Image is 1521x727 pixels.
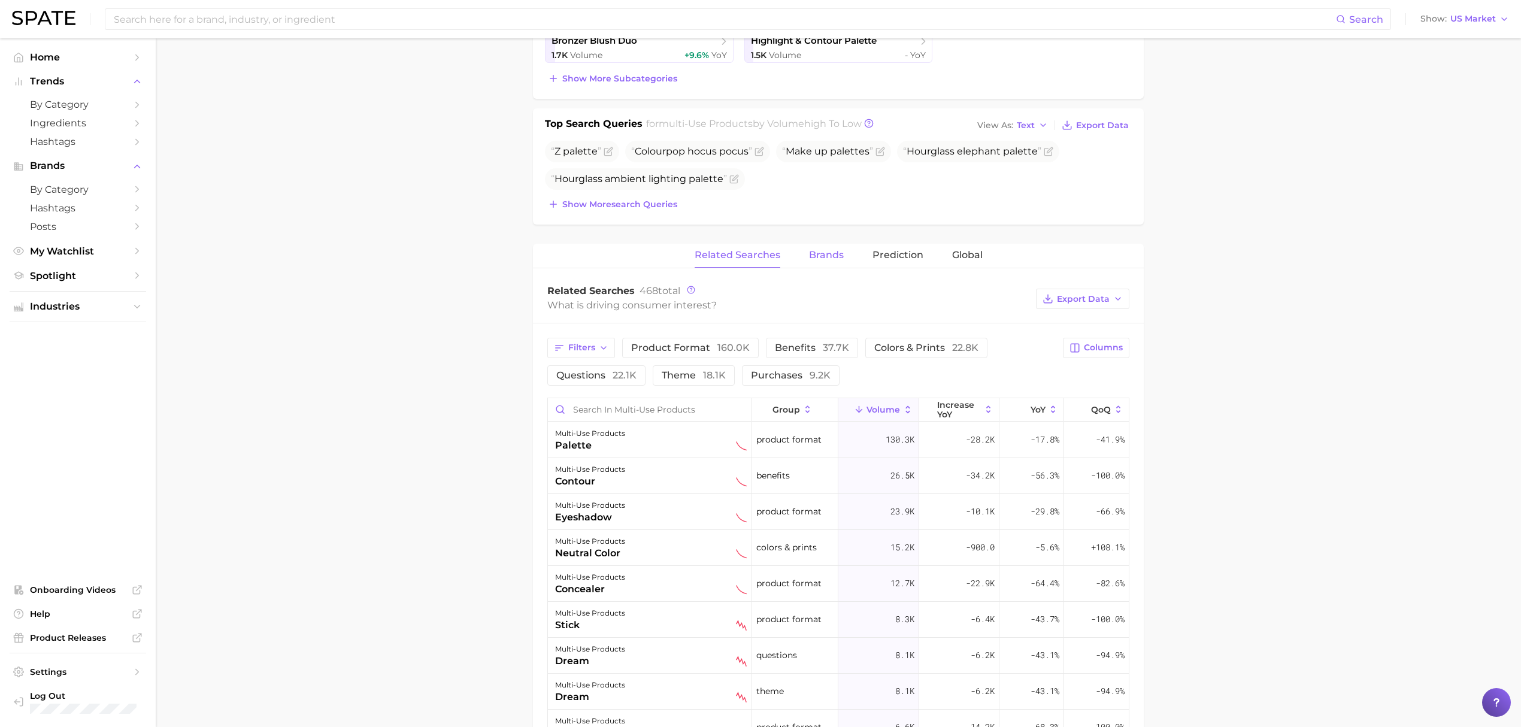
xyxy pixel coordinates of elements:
[545,117,643,134] h1: Top Search Queries
[905,50,908,60] span: -
[966,576,995,590] span: -22.9k
[755,147,764,156] button: Flag as miscategorized or irrelevant
[555,618,625,632] div: stick
[659,118,753,129] span: multi-use products
[10,687,146,717] a: Log out. Currently logged in with e-mail hannah.kohl@croda.com.
[30,584,126,595] span: Onboarding Videos
[548,566,1129,602] button: multi-use productsconcealersustained declinerproduct format12.7k-22.9k-64.4%-82.6%
[756,612,822,626] span: product format
[30,667,126,677] span: Settings
[711,50,727,60] span: YoY
[971,648,995,662] span: -6.2k
[736,620,747,631] img: seasonal decliner
[736,476,747,487] img: sustained decliner
[1035,540,1059,555] span: -5.6%
[548,602,1129,638] button: multi-use productsstickseasonal declinerproduct format8.3k-6.4k-43.7%-100.0%
[548,398,752,421] input: Search in multi-use products
[547,297,1030,313] div: What is driving consumer interest?
[1091,540,1125,555] span: +108.1%
[555,462,625,477] div: multi-use products
[966,468,995,483] span: -34.2k
[886,432,914,447] span: 130.3k
[1031,576,1059,590] span: -64.4%
[895,648,914,662] span: 8.1k
[974,117,1051,133] button: View AsText
[10,242,146,260] a: My Watchlist
[30,270,126,281] span: Spotlight
[1059,117,1132,134] button: Export Data
[555,534,625,549] div: multi-use products
[30,117,126,129] span: Ingredients
[555,498,625,513] div: multi-use products
[751,35,877,47] span: highlight & contour palette
[971,612,995,626] span: -6.4k
[1091,612,1125,626] span: -100.0%
[729,174,739,184] button: Flag as miscategorized or irrelevant
[971,684,995,698] span: -6.2k
[684,50,709,60] span: +9.6%
[545,33,734,63] a: bronzer blush duo1.7k Volume+9.6% YoY
[10,180,146,199] a: by Category
[548,422,1129,458] button: multi-use productspalettesustained declinerproduct format130.3k-28.2k-17.8%-41.9%
[872,250,923,260] span: Prediction
[756,504,822,519] span: product format
[810,369,831,381] span: 9.2k
[30,76,126,87] span: Trends
[1036,289,1129,309] button: Export Data
[736,656,747,667] img: seasonal decliner
[1450,16,1496,22] span: US Market
[1096,684,1125,698] span: -94.9%
[10,298,146,316] button: Industries
[562,74,677,84] span: Show more subcategories
[631,342,750,353] span: product format
[662,369,726,381] span: theme
[548,638,1129,674] button: multi-use productsdreamseasonal declinerquestions8.1k-6.2k-43.1%-94.9%
[548,494,1129,530] button: multi-use productseyeshadowsustained declinerproduct format23.9k-10.1k-29.8%-66.9%
[10,95,146,114] a: by Category
[751,50,766,60] span: 1.5k
[1057,294,1110,304] span: Export Data
[772,405,800,414] span: group
[977,122,1013,129] span: View As
[1031,648,1059,662] span: -43.1%
[952,250,983,260] span: Global
[10,605,146,623] a: Help
[547,338,615,358] button: Filters
[910,50,926,60] span: YoY
[966,540,995,555] span: -900.0
[1031,405,1046,414] span: YoY
[756,432,822,447] span: product format
[1091,468,1125,483] span: -100.0%
[555,546,625,561] div: neutral color
[736,584,747,595] img: sustained decliner
[1064,398,1129,422] button: QoQ
[604,147,613,156] button: Flag as miscategorized or irrelevant
[10,663,146,681] a: Settings
[548,530,1129,566] button: multi-use productsneutral colorsustained declinercolors & prints15.2k-900.0-5.6%+108.1%
[751,369,831,381] span: purchases
[10,48,146,66] a: Home
[562,199,677,210] span: Show more search queries
[555,426,625,441] div: multi-use products
[555,678,625,692] div: multi-use products
[1044,147,1053,156] button: Flag as miscategorized or irrelevant
[756,648,797,662] span: questions
[1349,14,1383,25] span: Search
[548,458,1129,494] button: multi-use productscontoursustained declinerbenefits26.5k-34.2k-56.3%-100.0%
[30,246,126,257] span: My Watchlist
[613,369,637,381] span: 22.1k
[736,512,747,523] img: sustained decliner
[756,468,790,483] span: benefits
[966,504,995,519] span: -10.1k
[545,196,680,213] button: Show moresearch queries
[556,369,637,381] span: questions
[568,343,595,353] span: Filters
[1417,11,1512,27] button: ShowUS Market
[10,199,146,217] a: Hashtags
[10,629,146,647] a: Product Releases
[809,250,844,260] span: Brands
[555,510,625,525] div: eyeshadow
[640,285,658,296] span: 468
[1031,612,1059,626] span: -43.7%
[875,147,885,156] button: Flag as miscategorized or irrelevant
